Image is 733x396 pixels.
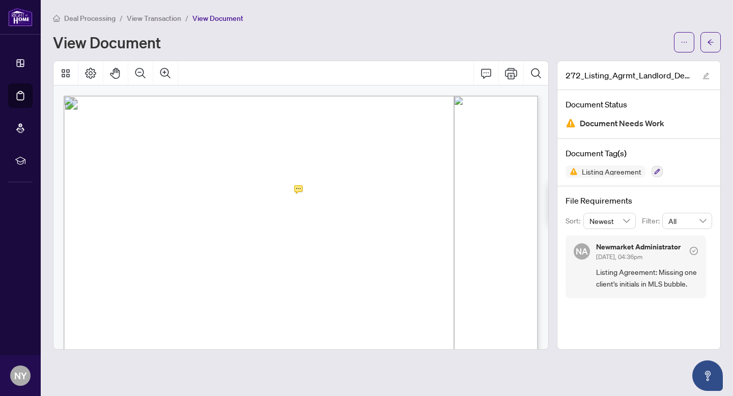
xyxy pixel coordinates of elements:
[120,12,123,24] li: /
[14,369,27,383] span: NY
[53,34,161,50] h1: View Document
[566,118,576,128] img: Document Status
[681,39,688,46] span: ellipsis
[566,69,693,81] span: 272_Listing_Agrmt_Landlord_Designated_Rep_Agrmt_Auth_to_Offer_for_Lease_-_PropTx-[PERSON_NAME].pdf
[127,14,181,23] span: View Transaction
[53,15,60,22] span: home
[702,72,710,79] span: edit
[566,147,712,159] h4: Document Tag(s)
[578,168,645,175] span: Listing Agreement
[64,14,116,23] span: Deal Processing
[642,215,662,227] p: Filter:
[566,194,712,207] h4: File Requirements
[596,266,698,290] span: Listing Agreement: Missing one client's initials in MLS bubble.
[596,253,642,261] span: [DATE], 04:36pm
[566,165,578,178] img: Status Icon
[690,247,698,255] span: check-circle
[8,8,33,26] img: logo
[692,360,723,391] button: Open asap
[192,14,243,23] span: View Document
[185,12,188,24] li: /
[596,243,681,250] h5: Newmarket Administrator
[589,213,630,229] span: Newest
[566,98,712,110] h4: Document Status
[580,117,664,130] span: Document Needs Work
[668,213,706,229] span: All
[707,39,714,46] span: arrow-left
[576,245,588,258] span: NA
[566,215,583,227] p: Sort:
